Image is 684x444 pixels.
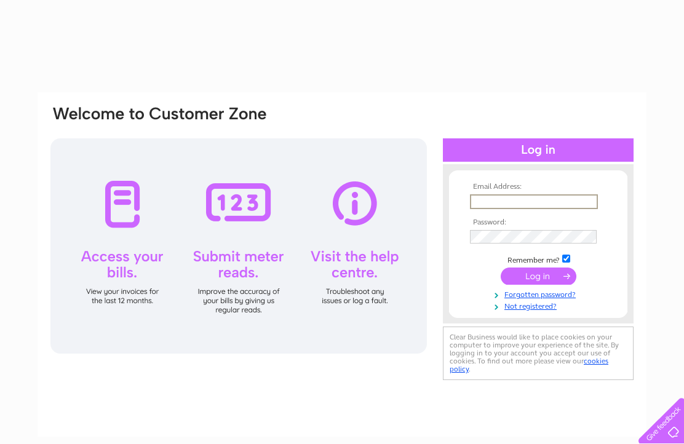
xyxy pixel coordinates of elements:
input: Submit [501,268,576,285]
a: Not registered? [470,299,610,311]
th: Password: [467,218,610,227]
th: Email Address: [467,183,610,191]
td: Remember me? [467,253,610,265]
a: Forgotten password? [470,288,610,299]
div: Clear Business would like to place cookies on your computer to improve your experience of the sit... [443,327,634,380]
a: cookies policy [450,357,608,373]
